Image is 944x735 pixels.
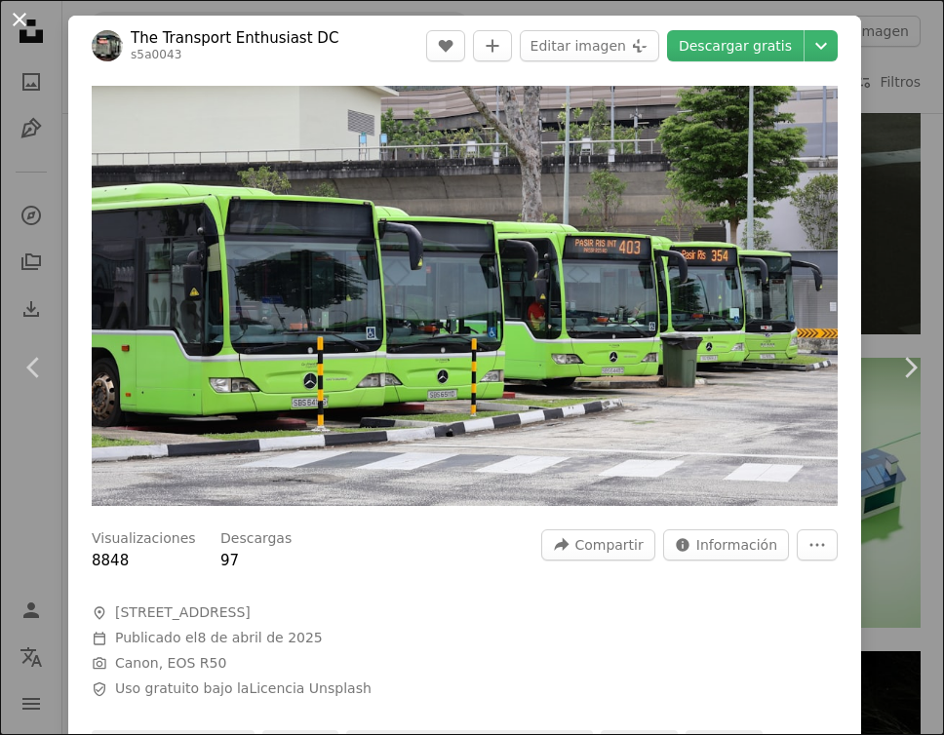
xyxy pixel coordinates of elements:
[115,654,226,674] button: Canon, EOS R50
[131,48,182,61] a: s5a0043
[92,552,129,569] span: 8848
[797,529,838,561] button: Más acciones
[115,679,372,699] span: Uso gratuito bajo la
[876,274,944,461] a: Siguiente
[667,30,804,61] a: Descargar gratis
[220,552,239,569] span: 97
[696,530,777,560] span: Información
[92,30,123,61] img: Ve al perfil de The Transport Enthusiast DC
[574,530,643,560] span: Compartir
[805,30,838,61] button: Elegir el tamaño de descarga
[473,30,512,61] button: Añade a la colección
[92,529,196,549] h3: Visualizaciones
[249,680,371,696] a: Licencia Unsplash
[426,30,465,61] button: Me gusta
[131,28,338,48] a: The Transport Enthusiast DC
[92,86,838,506] button: Ampliar en esta imagen
[541,529,654,561] button: Compartir esta imagen
[115,603,251,623] span: [STREET_ADDRESS]
[520,30,659,61] button: Editar imagen
[115,630,323,645] span: Publicado el
[197,630,322,645] time: 8 de abril de 2025, 7:13:59 GMT-6
[220,529,292,549] h3: Descargas
[92,86,838,506] img: Varios autobuses verdes aparcados en fila.
[663,529,789,561] button: Estadísticas sobre esta imagen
